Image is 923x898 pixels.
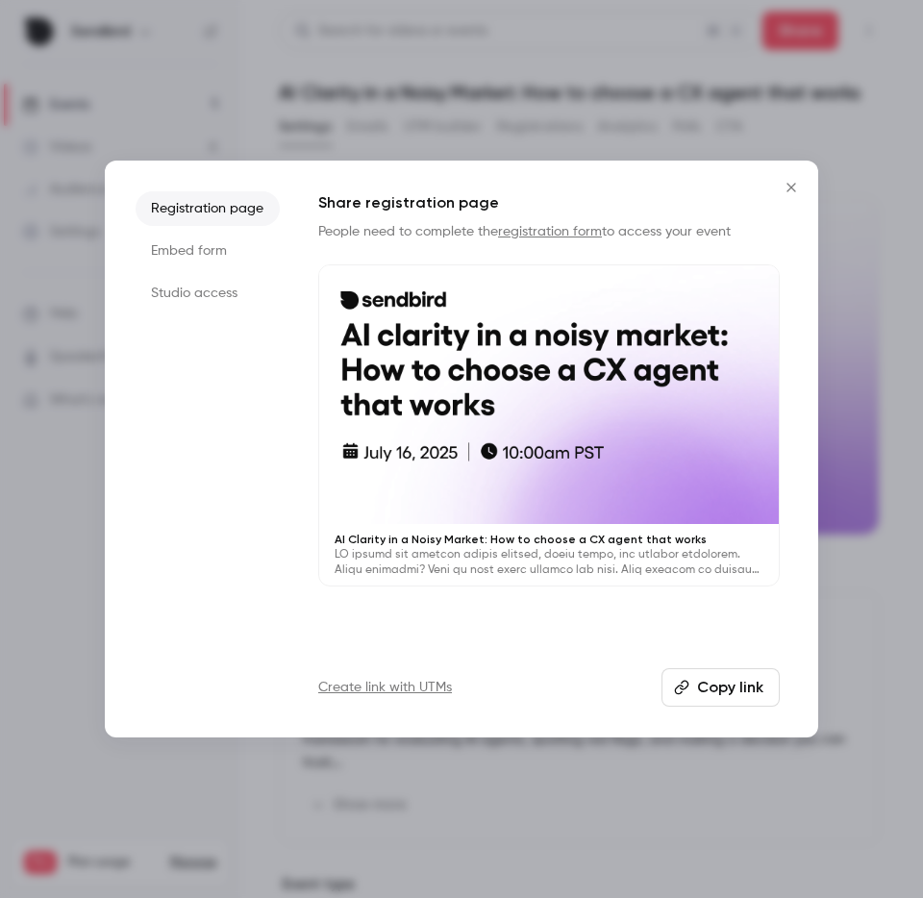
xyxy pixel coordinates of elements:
[335,547,763,578] p: LO ipsumd sit ametcon adipis elitsed, doeiu tempo, inc utlabor etdolorem. Aliqu enimadmi? Veni qu...
[136,191,280,226] li: Registration page
[318,264,780,586] a: AI Clarity in a Noisy Market: How to choose a CX agent that worksLO ipsumd sit ametcon adipis eli...
[136,276,280,311] li: Studio access
[661,668,780,707] button: Copy link
[772,168,811,207] button: Close
[318,222,780,241] p: People need to complete the to access your event
[318,678,452,697] a: Create link with UTMs
[498,225,602,238] a: registration form
[318,191,780,214] h1: Share registration page
[136,234,280,268] li: Embed form
[335,532,763,547] p: AI Clarity in a Noisy Market: How to choose a CX agent that works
